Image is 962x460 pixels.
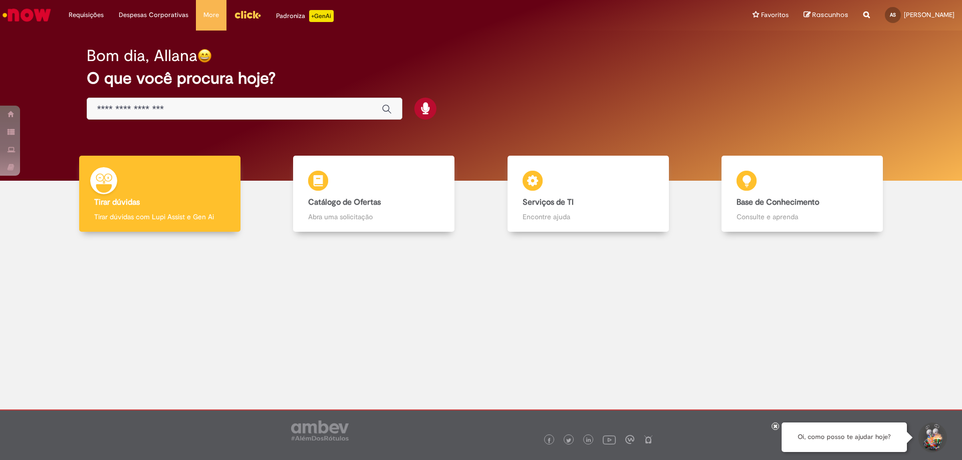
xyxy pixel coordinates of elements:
span: AS [890,12,896,18]
p: Tirar dúvidas com Lupi Assist e Gen Ai [94,212,225,222]
span: More [203,10,219,20]
img: happy-face.png [197,49,212,63]
h2: O que você procura hoje? [87,70,876,87]
img: ServiceNow [1,5,53,25]
b: Base de Conhecimento [737,197,819,207]
p: Abra uma solicitação [308,212,439,222]
p: +GenAi [309,10,334,22]
img: click_logo_yellow_360x200.png [234,7,261,22]
span: Favoritos [761,10,789,20]
img: logo_footer_linkedin.png [586,437,591,443]
span: Rascunhos [812,10,848,20]
b: Tirar dúvidas [94,197,140,207]
a: Tirar dúvidas Tirar dúvidas com Lupi Assist e Gen Ai [53,156,267,232]
b: Catálogo de Ofertas [308,197,381,207]
img: logo_footer_workplace.png [625,435,634,444]
span: [PERSON_NAME] [904,11,954,19]
div: Padroniza [276,10,334,22]
p: Encontre ajuda [523,212,654,222]
a: Base de Conhecimento Consulte e aprenda [695,156,910,232]
img: logo_footer_youtube.png [603,433,616,446]
img: logo_footer_facebook.png [547,438,552,443]
p: Consulte e aprenda [737,212,868,222]
img: logo_footer_naosei.png [644,435,653,444]
a: Catálogo de Ofertas Abra uma solicitação [267,156,482,232]
span: Despesas Corporativas [119,10,188,20]
img: logo_footer_twitter.png [566,438,571,443]
img: logo_footer_ambev_rotulo_gray.png [291,420,349,440]
b: Serviços de TI [523,197,574,207]
a: Rascunhos [804,11,848,20]
a: Serviços de TI Encontre ajuda [481,156,695,232]
h2: Bom dia, Allana [87,47,197,65]
span: Requisições [69,10,104,20]
div: Oi, como posso te ajudar hoje? [782,422,907,452]
button: Iniciar Conversa de Suporte [917,422,947,452]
